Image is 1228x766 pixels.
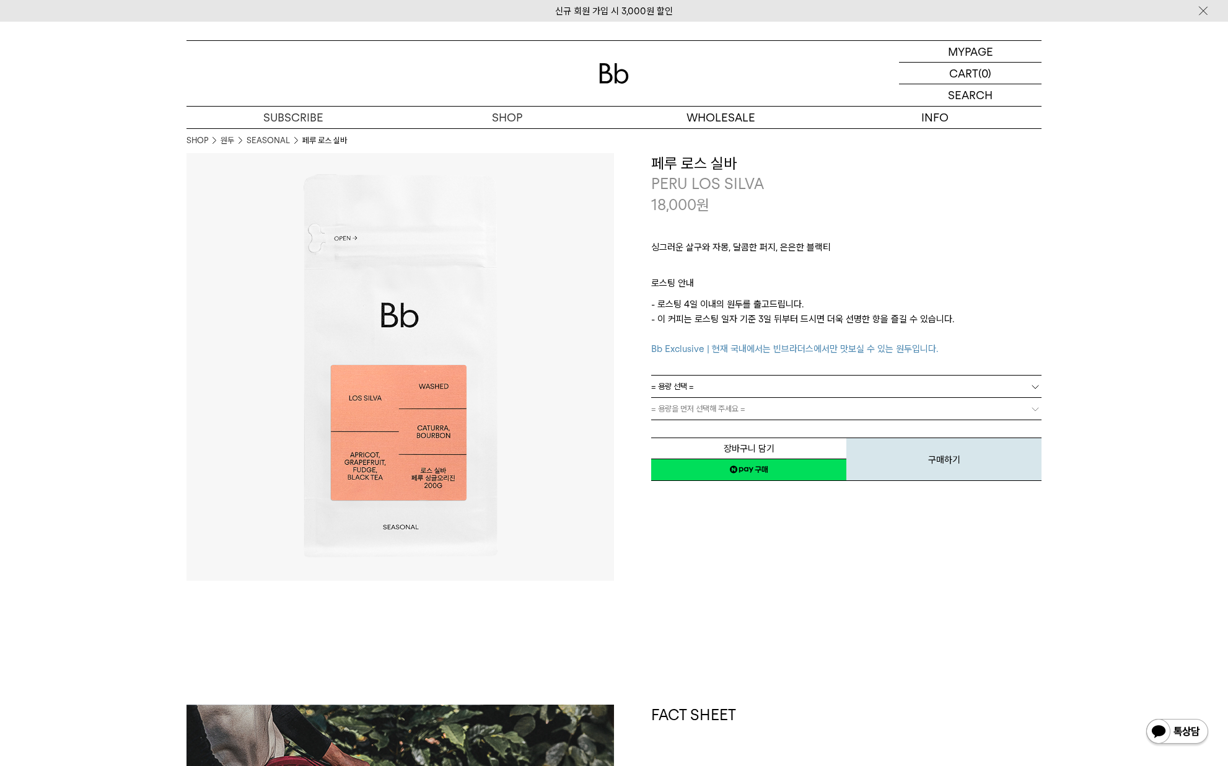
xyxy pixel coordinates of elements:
[1145,718,1209,747] img: 카카오톡 채널 1:1 채팅 버튼
[599,63,629,84] img: 로고
[221,134,234,147] a: 원두
[651,343,938,354] span: Bb Exclusive | 현재 국내에서는 빈브라더스에서만 맛보실 수 있는 원두입니다.
[651,174,1042,195] p: PERU LOS SILVA
[846,438,1042,481] button: 구매하기
[186,107,400,128] a: SUBSCRIBE
[948,41,993,62] p: MYPAGE
[247,134,290,147] a: SEASONAL
[651,276,1042,297] p: 로스팅 안내
[400,107,614,128] a: SHOP
[651,240,1042,261] p: 싱그러운 살구와 자몽, 달콤한 퍼지, 은은한 블랙티
[186,153,614,581] img: 페루 로스 실바
[651,261,1042,276] p: ㅤ
[696,196,709,214] span: 원
[651,398,745,420] span: = 용량을 먼저 선택해 주세요 =
[651,195,709,216] p: 18,000
[948,84,993,106] p: SEARCH
[186,134,208,147] a: SHOP
[828,107,1042,128] p: INFO
[899,41,1042,63] a: MYPAGE
[651,297,1042,356] p: - 로스팅 4일 이내의 원두를 출고드립니다. - 이 커피는 로스팅 일자 기준 3일 뒤부터 드시면 더욱 선명한 향을 즐길 수 있습니다.
[651,153,1042,174] h3: 페루 로스 실바
[555,6,673,17] a: 신규 회원 가입 시 3,000원 할인
[651,376,694,397] span: = 용량 선택 =
[899,63,1042,84] a: CART (0)
[978,63,991,84] p: (0)
[651,459,846,481] a: 새창
[614,107,828,128] p: WHOLESALE
[651,438,846,459] button: 장바구니 담기
[949,63,978,84] p: CART
[302,134,347,147] li: 페루 로스 실바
